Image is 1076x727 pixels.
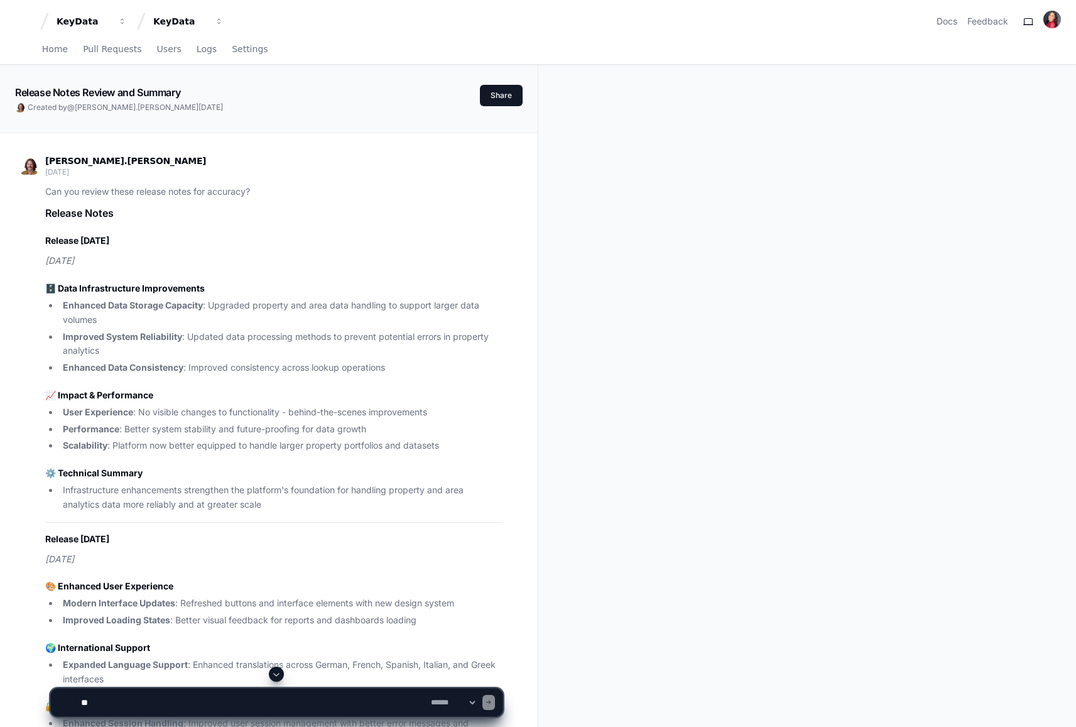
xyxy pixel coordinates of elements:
iframe: Open customer support [1036,686,1070,719]
button: Share [480,85,523,106]
strong: Modern Interface Updates [63,598,175,608]
span: [DATE] [45,167,68,177]
div: KeyData [153,15,207,28]
div: KeyData [57,15,111,28]
h3: 🎨 Enhanced User Experience [45,580,503,593]
li: : Refreshed buttons and interface elements with new design system [59,596,503,611]
li: : Better system stability and future-proofing for data growth [59,422,503,437]
span: Settings [232,45,268,53]
strong: Enhanced Data Consistency [63,362,183,373]
span: Home [42,45,68,53]
li: : Updated data processing methods to prevent potential errors in property analytics [59,330,503,359]
app-text-character-animate: Release Notes Review and Summary [15,86,180,99]
em: [DATE] [45,255,74,266]
li: : Improved consistency across lookup operations [59,361,503,375]
strong: Improved System Reliability [63,331,182,342]
h1: Release Notes [45,205,503,221]
h3: 🗄️ Data Infrastructure Improvements [45,282,503,295]
strong: Improved Loading States [63,615,170,625]
strong: Performance [63,424,119,434]
h3: 📈 Impact & Performance [45,389,503,402]
span: [PERSON_NAME].[PERSON_NAME] [75,102,198,112]
h2: Release [DATE] [45,533,503,545]
h3: 🌍 International Support [45,642,503,654]
h2: Release [DATE] [45,234,503,247]
span: Users [157,45,182,53]
img: ACg8ocLxjWwHaTxEAox3-XWut-danNeJNGcmSgkd_pWXDZ2crxYdQKg=s96-c [15,102,25,112]
strong: Expanded Language Support [63,659,188,670]
li: Infrastructure enhancements strengthen the platform's foundation for handling property and area a... [59,483,503,512]
span: Pull Requests [83,45,141,53]
button: KeyData [52,10,132,33]
em: [DATE] [45,554,74,564]
button: Feedback [967,15,1008,28]
a: Users [157,35,182,64]
a: Settings [232,35,268,64]
li: : Enhanced translations across German, French, Spanish, Italian, and Greek interfaces [59,658,503,687]
span: Created by [28,102,223,112]
li: : Platform now better equipped to handle larger property portfolios and datasets [59,439,503,453]
strong: Enhanced Data Storage Capacity [63,300,203,310]
strong: User Experience [63,407,133,417]
span: [DATE] [198,102,223,112]
strong: Scalability [63,440,107,451]
span: Logs [197,45,217,53]
h3: ⚙️ Technical Summary [45,467,503,479]
li: : Better visual feedback for reports and dashboards loading [59,613,503,628]
a: Pull Requests [83,35,141,64]
p: Can you review these release notes for accuracy? [45,185,503,199]
span: [PERSON_NAME].[PERSON_NAME] [45,156,206,166]
span: @ [67,102,75,112]
a: Home [42,35,68,64]
a: Docs [937,15,957,28]
img: ACg8ocLxjWwHaTxEAox3-XWut-danNeJNGcmSgkd_pWXDZ2crxYdQKg=s96-c [20,157,38,175]
li: : No visible changes to functionality - behind-the-scenes improvements [59,405,503,420]
img: ACg8ocKet0vPXz9lSp14dS7hRSiZmuAbnmVWoHGQcAV4XUDWxXJWrq2G=s96-c [1043,11,1061,28]
a: Logs [197,35,217,64]
button: KeyData [148,10,229,33]
li: : Upgraded property and area data handling to support larger data volumes [59,298,503,327]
